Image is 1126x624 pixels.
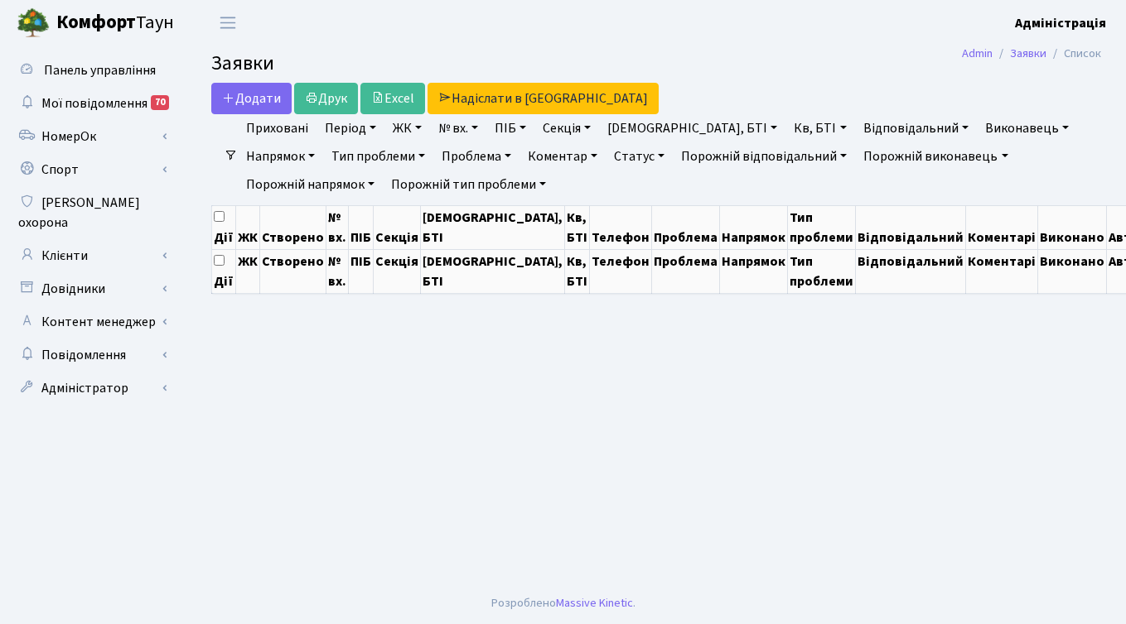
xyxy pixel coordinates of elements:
[207,9,249,36] button: Переключити навігацію
[1010,45,1046,62] a: Заявки
[674,142,853,170] a: Порожній відповідальний
[1038,249,1107,293] th: Виконано
[384,170,553,199] a: Порожній тип проблеми
[488,114,533,142] a: ПІБ
[966,249,1038,293] th: Коментарі
[236,249,260,293] th: ЖК
[8,54,174,87] a: Панель управління
[1038,205,1107,249] th: Виконано
[222,89,281,108] span: Додати
[8,372,174,405] a: Адміністратор
[590,249,652,293] th: Телефон
[239,142,321,170] a: Напрямок
[421,205,565,249] th: [DEMOGRAPHIC_DATA], БТІ
[56,9,174,37] span: Таун
[565,205,590,249] th: Кв, БТІ
[857,114,975,142] a: Відповідальний
[151,95,169,110] div: 70
[1046,45,1101,63] li: Список
[787,114,853,142] a: Кв, БТІ
[432,114,485,142] a: № вх.
[788,205,856,249] th: Тип проблеми
[239,114,315,142] a: Приховані
[325,142,432,170] a: Тип проблеми
[318,114,383,142] a: Період
[349,205,374,249] th: ПІБ
[212,205,236,249] th: Дії
[435,142,518,170] a: Проблема
[294,83,358,114] a: Друк
[601,114,784,142] a: [DEMOGRAPHIC_DATA], БТІ
[8,272,174,305] a: Довідники
[8,87,174,120] a: Мої повідомлення70
[211,83,292,114] a: Додати
[565,249,590,293] th: Кв, БТІ
[966,205,1038,249] th: Коментарі
[536,114,597,142] a: Секція
[521,142,604,170] a: Коментар
[979,114,1075,142] a: Виконавець
[1015,14,1106,32] b: Адміністрація
[857,142,1014,170] a: Порожній виконавець
[326,249,349,293] th: № вх.
[856,205,966,249] th: Відповідальний
[8,120,174,153] a: НомерОк
[212,249,236,293] th: Дії
[374,205,421,249] th: Секція
[386,114,428,142] a: ЖК
[8,186,174,239] a: [PERSON_NAME] охорона
[8,305,174,338] a: Контент менеджер
[428,83,659,114] a: Надіслати в [GEOGRAPHIC_DATA]
[937,36,1126,71] nav: breadcrumb
[44,61,156,79] span: Панель управління
[236,205,260,249] th: ЖК
[590,205,652,249] th: Телефон
[720,249,788,293] th: Напрямок
[374,249,421,293] th: Секція
[607,142,671,170] a: Статус
[17,7,50,40] img: logo.png
[41,94,147,113] span: Мої повідомлення
[239,170,381,199] a: Порожній напрямок
[260,205,326,249] th: Створено
[260,249,326,293] th: Створено
[962,45,993,62] a: Admin
[8,338,174,372] a: Повідомлення
[56,9,136,36] b: Комфорт
[421,249,565,293] th: [DEMOGRAPHIC_DATA], БТІ
[652,205,720,249] th: Проблема
[8,153,174,186] a: Спорт
[8,239,174,272] a: Клієнти
[360,83,425,114] a: Excel
[856,249,966,293] th: Відповідальний
[349,249,374,293] th: ПІБ
[720,205,788,249] th: Напрямок
[788,249,856,293] th: Тип проблеми
[1015,13,1106,33] a: Адміністрація
[652,249,720,293] th: Проблема
[491,594,635,612] div: Розроблено .
[326,205,349,249] th: № вх.
[211,49,274,78] span: Заявки
[556,594,633,612] a: Massive Kinetic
